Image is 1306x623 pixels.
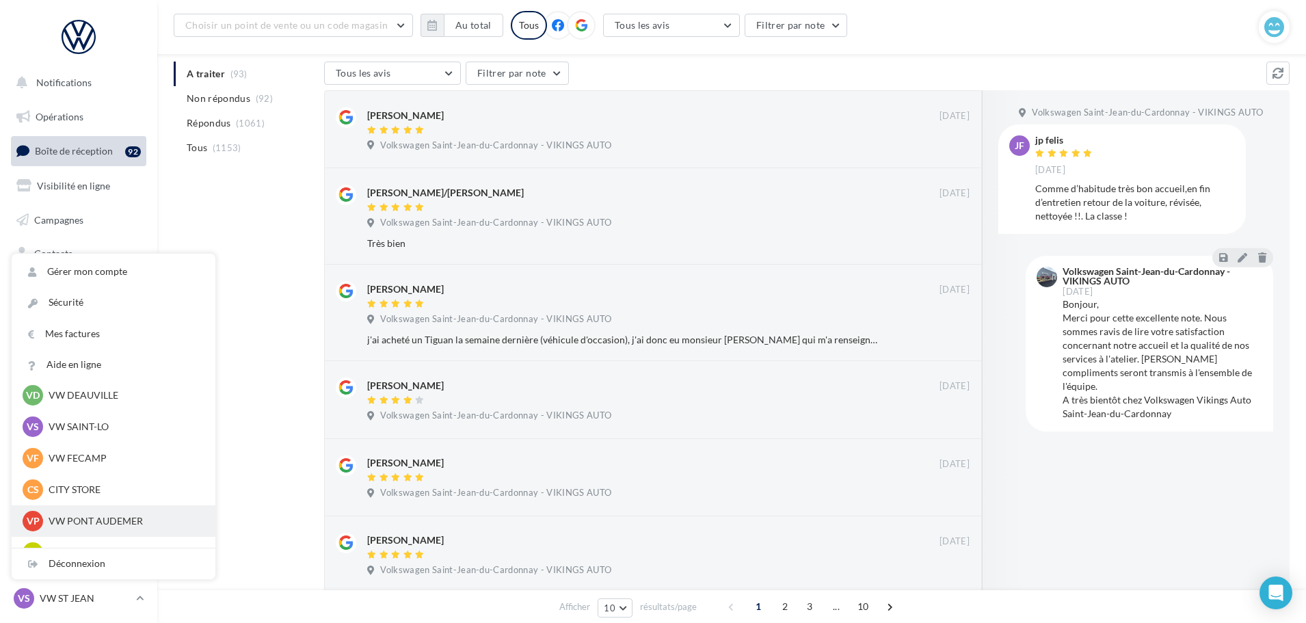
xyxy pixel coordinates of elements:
[18,592,30,605] span: VS
[8,103,149,131] a: Opérations
[367,186,524,200] div: [PERSON_NAME]/[PERSON_NAME]
[367,237,881,250] div: Très bien
[604,602,615,613] span: 10
[336,67,391,79] span: Tous les avis
[49,546,199,559] p: VW LISIEUX
[615,19,670,31] span: Tous les avis
[8,172,149,200] a: Visibilité en ligne
[8,136,149,165] a: Boîte de réception92
[8,308,149,336] a: Calendrier
[1260,576,1292,609] div: Open Intercom Messenger
[36,77,92,88] span: Notifications
[367,456,444,470] div: [PERSON_NAME]
[187,92,250,105] span: Non répondus
[49,420,199,434] p: VW SAINT-LO
[640,600,697,613] span: résultats/page
[367,379,444,393] div: [PERSON_NAME]
[603,14,740,37] button: Tous les avis
[49,451,199,465] p: VW FECAMP
[11,585,146,611] a: VS VW ST JEAN
[8,68,144,97] button: Notifications
[367,533,444,547] div: [PERSON_NAME]
[125,146,141,157] div: 92
[26,388,40,402] span: VD
[35,145,113,157] span: Boîte de réception
[1035,182,1235,223] div: Comme d’habitude très bon accueil,en fin d’entretien retour de la voiture, révisée, nettoyée !!. ...
[1063,267,1260,286] div: Volkswagen Saint-Jean-du-Cardonnay - VIKINGS AUTO
[8,387,149,427] a: Campagnes DataOnDemand
[12,349,215,380] a: Aide en ligne
[745,14,848,37] button: Filtrer par note
[36,111,83,122] span: Opérations
[799,596,821,618] span: 3
[466,62,569,85] button: Filtrer par note
[367,333,881,347] div: j'ai acheté un Tiguan la semaine dernière (véhicule d'occasion), j'ai donc eu monsieur [PERSON_NA...
[27,514,40,528] span: VP
[1063,297,1262,421] div: Bonjour, Merci pour cette excellente note. Nous sommes ravis de lire votre satisfaction concernan...
[236,118,265,129] span: (1061)
[747,596,769,618] span: 1
[27,546,39,559] span: VL
[852,596,875,618] span: 10
[8,239,149,268] a: Contacts
[380,410,611,422] span: Volkswagen Saint-Jean-du-Cardonnay - VIKINGS AUTO
[511,11,547,40] div: Tous
[49,483,199,496] p: CITY STORE
[256,93,273,104] span: (92)
[380,487,611,499] span: Volkswagen Saint-Jean-du-Cardonnay - VIKINGS AUTO
[367,109,444,122] div: [PERSON_NAME]
[49,514,199,528] p: VW PONT AUDEMER
[939,458,970,470] span: [DATE]
[8,274,149,302] a: Médiathèque
[1032,107,1263,119] span: Volkswagen Saint-Jean-du-Cardonnay - VIKINGS AUTO
[187,141,207,155] span: Tous
[559,600,590,613] span: Afficher
[12,287,215,318] a: Sécurité
[1063,287,1093,296] span: [DATE]
[380,217,611,229] span: Volkswagen Saint-Jean-du-Cardonnay - VIKINGS AUTO
[380,564,611,576] span: Volkswagen Saint-Jean-du-Cardonnay - VIKINGS AUTO
[34,213,83,225] span: Campagnes
[939,284,970,296] span: [DATE]
[939,110,970,122] span: [DATE]
[12,256,215,287] a: Gérer mon compte
[185,19,388,31] span: Choisir un point de vente ou un code magasin
[49,388,199,402] p: VW DEAUVILLE
[774,596,796,618] span: 2
[12,548,215,579] div: Déconnexion
[8,341,149,382] a: PLV et print personnalisable
[421,14,503,37] button: Au total
[939,187,970,200] span: [DATE]
[367,282,444,296] div: [PERSON_NAME]
[825,596,847,618] span: ...
[444,14,503,37] button: Au total
[34,248,72,259] span: Contacts
[1035,135,1095,145] div: jp felis
[27,451,39,465] span: VF
[37,180,110,191] span: Visibilité en ligne
[380,313,611,326] span: Volkswagen Saint-Jean-du-Cardonnay - VIKINGS AUTO
[380,140,611,152] span: Volkswagen Saint-Jean-du-Cardonnay - VIKINGS AUTO
[213,142,241,153] span: (1153)
[939,535,970,548] span: [DATE]
[8,206,149,235] a: Campagnes
[1035,164,1065,176] span: [DATE]
[1015,139,1024,153] span: jf
[598,598,632,618] button: 10
[939,380,970,393] span: [DATE]
[27,483,39,496] span: CS
[324,62,461,85] button: Tous les avis
[12,319,215,349] a: Mes factures
[27,420,39,434] span: VS
[174,14,413,37] button: Choisir un point de vente ou un code magasin
[40,592,131,605] p: VW ST JEAN
[187,116,231,130] span: Répondus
